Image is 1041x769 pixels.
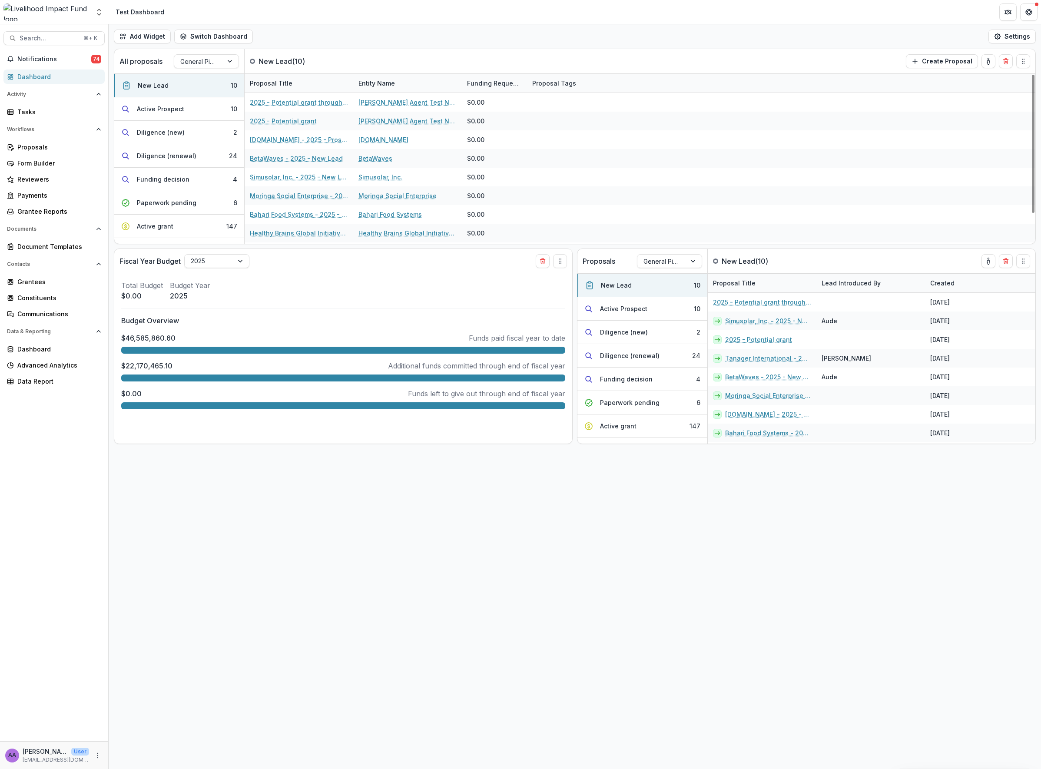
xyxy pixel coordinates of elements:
div: Test Dashboard [116,7,164,17]
a: Simusolar, Inc. [358,172,402,182]
div: Diligence (new) [600,328,648,337]
p: New Lead ( 10 ) [259,56,324,66]
a: Reviewers [3,172,105,186]
div: [DATE] [930,428,950,438]
div: Diligence (renewal) [137,151,196,160]
img: Livelihood Impact Fund logo [3,3,90,21]
div: $0.00 [467,154,484,163]
span: Aude [822,316,837,325]
div: 10 [231,81,237,90]
a: [DOMAIN_NAME] - 2025 - Prospect [725,410,811,419]
p: [EMAIL_ADDRESS][DOMAIN_NAME] [23,756,89,764]
a: Moringa Social Enterprise - 2025 - New Lead [250,191,348,200]
div: Active grant [137,222,173,231]
a: Grantee Reports [3,204,105,219]
button: Open entity switcher [93,3,105,21]
button: Delete card [999,254,1013,268]
a: [DOMAIN_NAME] - 2025 - Prospect [250,135,348,144]
a: Proposals [3,140,105,154]
div: Dashboard [17,345,98,354]
p: $0.00 [121,388,142,399]
a: 2025 - Potential grant [250,116,317,126]
div: Funding Requested [462,74,527,93]
button: New Lead10 [114,74,244,97]
p: Budget Overview [121,315,565,326]
div: 10 [231,104,237,113]
a: Tanager International - 2025 - New Lead [725,354,811,363]
div: Aude Anquetil [8,752,16,758]
div: Grantees [17,277,98,286]
button: Add Widget [114,30,171,43]
div: 4 [233,175,237,184]
button: toggle-assigned-to-me [981,254,995,268]
span: [PERSON_NAME] [822,354,871,363]
a: Advanced Analytics [3,358,105,372]
button: New Lead10 [577,274,707,297]
a: Document Templates [3,239,105,254]
button: Diligence (renewal)24 [114,144,244,168]
div: [DATE] [930,354,950,363]
button: Notifications74 [3,52,105,66]
button: Open Contacts [3,257,105,271]
div: Entity Name [353,79,400,88]
button: Active grant147 [114,215,244,238]
a: Communications [3,307,105,321]
div: Proposal Tags [527,74,636,93]
div: Grantee Reports [17,207,98,216]
a: Healthy Brains Global Initiative Inc [358,229,457,238]
div: $0.00 [467,210,484,219]
div: Lead introduced by [816,274,925,292]
p: Fiscal Year Budget [119,256,181,266]
a: Moringa Social Enterprise - 2025 - New Lead [725,391,811,400]
div: Proposals [17,143,98,152]
div: Document Templates [17,242,98,251]
div: Reviewers [17,175,98,184]
div: Data Report [17,377,98,386]
button: Diligence (renewal)24 [577,344,707,368]
p: [PERSON_NAME] [23,747,68,756]
div: $0.00 [467,116,484,126]
a: Bahari Food Systems - 2025 - New Lead [250,210,348,219]
span: Documents [7,226,93,232]
div: New Lead [601,281,632,290]
div: Lead introduced by [816,278,886,288]
div: [DATE] [930,298,950,307]
div: Created [925,274,1034,292]
div: Diligence (new) [137,128,185,137]
div: [DATE] [930,410,950,419]
div: New Lead [138,81,169,90]
a: Constituents [3,291,105,305]
div: 24 [692,351,700,360]
div: [DATE] [930,372,950,381]
button: Create Proposal [906,54,978,68]
div: Paperwork pending [137,198,196,207]
div: Proposal Title [245,74,353,93]
p: $0.00 [121,291,163,301]
div: Paperwork pending [600,398,660,407]
div: Form Builder [17,159,98,168]
a: Simusolar, Inc. - 2025 - New Lead [250,172,348,182]
button: Open Activity [3,87,105,101]
p: Additional funds committed through end of fiscal year [388,361,565,371]
button: Paperwork pending6 [114,191,244,215]
div: Proposal Title [708,278,761,288]
a: Dashboard [3,342,105,356]
a: Data Report [3,374,105,388]
a: [DOMAIN_NAME] [358,135,408,144]
button: Funding decision4 [114,168,244,191]
button: Delete card [536,254,550,268]
div: 4 [696,375,700,384]
div: Tasks [17,107,98,116]
span: Activity [7,91,93,97]
div: Diligence (renewal) [600,351,660,360]
p: Proposals [583,256,615,266]
div: Active Prospect [137,104,184,113]
div: Entity Name [353,74,462,93]
span: Contacts [7,261,93,267]
div: Payments [17,191,98,200]
div: $0.00 [467,172,484,182]
div: Funding decision [137,175,189,184]
p: Budget Year [170,280,210,291]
